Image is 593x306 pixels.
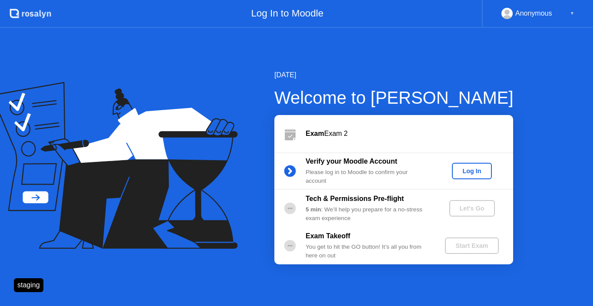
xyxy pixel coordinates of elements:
button: Log In [452,163,491,179]
div: Start Exam [448,242,495,249]
div: Exam 2 [306,128,513,139]
b: Exam Takeoff [306,232,350,240]
div: Anonymous [515,8,552,19]
button: Let's Go [449,200,495,217]
b: Tech & Permissions Pre-flight [306,195,404,202]
b: Verify your Moodle Account [306,158,397,165]
div: You get to hit the GO button! It’s all you from here on out [306,243,431,260]
div: : We’ll help you prepare for a no-stress exam experience [306,205,431,223]
b: Exam [306,130,324,137]
div: Welcome to [PERSON_NAME] [274,85,514,111]
div: Log In [455,168,488,174]
button: Start Exam [445,237,498,254]
div: staging [14,278,43,292]
div: Let's Go [453,205,491,212]
b: 5 min [306,206,321,213]
div: [DATE] [274,70,514,80]
div: Please log in to Moodle to confirm your account [306,168,431,186]
div: ▼ [570,8,574,19]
